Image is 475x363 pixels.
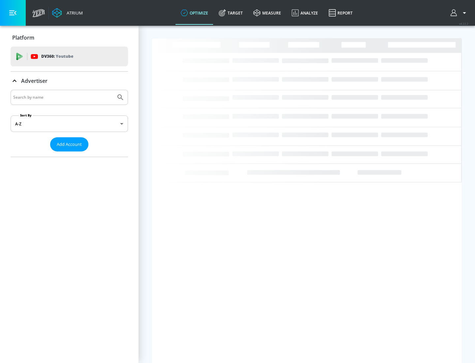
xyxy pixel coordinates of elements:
[459,22,468,25] span: v 4.22.2
[323,1,358,25] a: Report
[11,90,128,157] div: Advertiser
[11,28,128,47] div: Platform
[11,47,128,66] div: DV360: Youtube
[52,8,83,18] a: Atrium
[41,53,73,60] p: DV360:
[13,93,113,102] input: Search by name
[11,72,128,90] div: Advertiser
[21,77,47,84] p: Advertiser
[175,1,213,25] a: optimize
[213,1,248,25] a: Target
[57,141,82,148] span: Add Account
[286,1,323,25] a: Analyze
[50,137,88,151] button: Add Account
[19,113,33,117] label: Sort By
[64,10,83,16] div: Atrium
[11,115,128,132] div: A-Z
[11,151,128,157] nav: list of Advertiser
[248,1,286,25] a: measure
[56,53,73,60] p: Youtube
[12,34,34,41] p: Platform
